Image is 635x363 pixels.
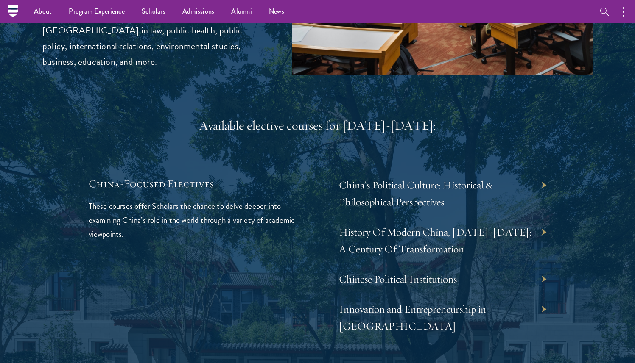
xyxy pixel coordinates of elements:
h5: China-Focused Electives [89,177,297,191]
a: Chinese Political Institutions [339,272,457,285]
div: Available elective courses for [DATE]-[DATE]: [89,117,547,134]
a: China’s Political Culture: Historical & Philosophical Perspectives [339,178,493,208]
p: These courses offer Scholars the chance to delve deeper into examining China’s role in the world ... [89,199,297,241]
a: History Of Modern China, [DATE]-[DATE]: A Century Of Transformation [339,225,531,255]
a: Innovation and Entrepreneurship in [GEOGRAPHIC_DATA] [339,302,486,333]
